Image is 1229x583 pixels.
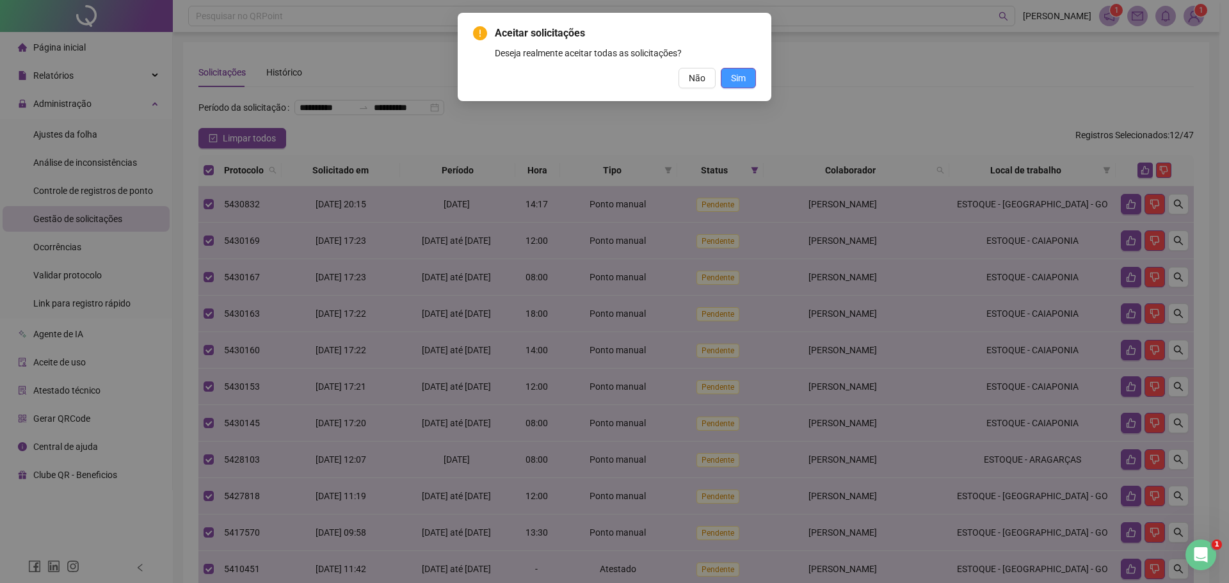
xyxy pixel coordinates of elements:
[679,68,716,88] button: Não
[689,71,705,85] span: Não
[495,46,756,60] div: Deseja realmente aceitar todas as solicitações?
[473,26,487,40] span: exclamation-circle
[495,26,756,41] span: Aceitar solicitações
[721,68,756,88] button: Sim
[731,71,746,85] span: Sim
[1185,539,1216,570] iframe: Intercom live chat
[1212,539,1222,550] span: 1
